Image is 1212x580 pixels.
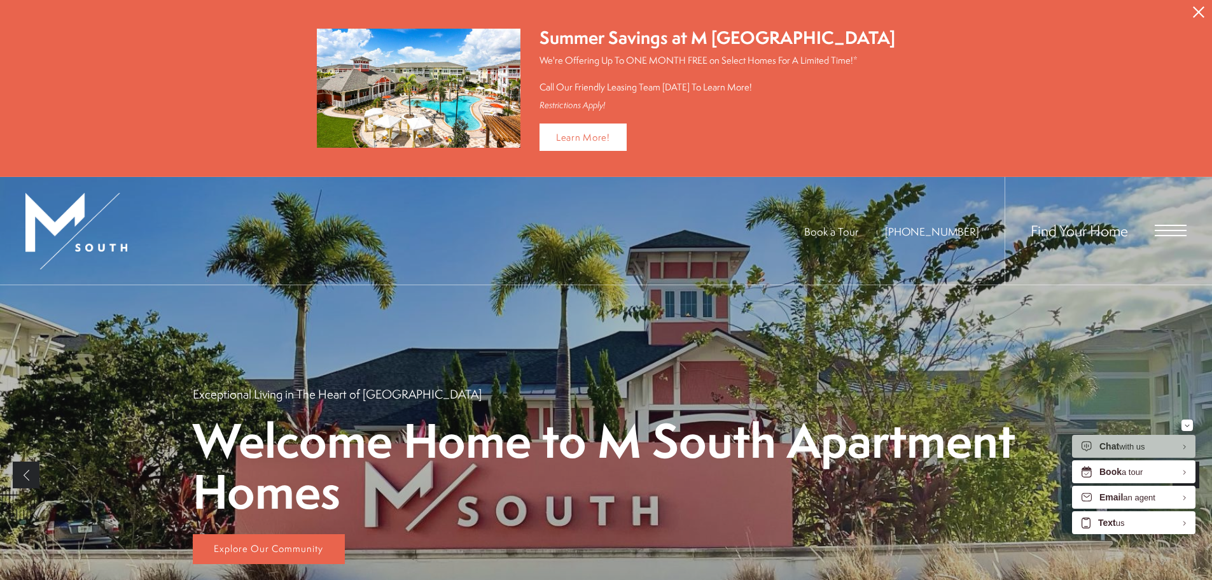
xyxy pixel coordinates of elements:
div: Restrictions Apply! [540,100,895,111]
img: Summer Savings at M South Apartments [317,29,520,148]
p: Welcome Home to M South Apartment Homes [193,415,1020,516]
button: Open Menu [1155,225,1187,236]
a: Learn More! [540,124,627,151]
a: Find Your Home [1031,220,1128,241]
a: Book a Tour [804,224,858,239]
a: Explore Our Community [193,534,345,565]
span: Explore Our Community [214,542,323,555]
a: Previous [13,462,39,488]
img: MSouth [25,193,127,269]
div: Summer Savings at M [GEOGRAPHIC_DATA] [540,25,895,50]
a: Call Us at 813-570-8014 [885,224,979,239]
span: [PHONE_NUMBER] [885,224,979,239]
p: Exceptional Living in The Heart of [GEOGRAPHIC_DATA] [193,386,482,402]
p: We're Offering Up To ONE MONTH FREE on Select Homes For A Limited Time!* Call Our Friendly Leasin... [540,53,895,94]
